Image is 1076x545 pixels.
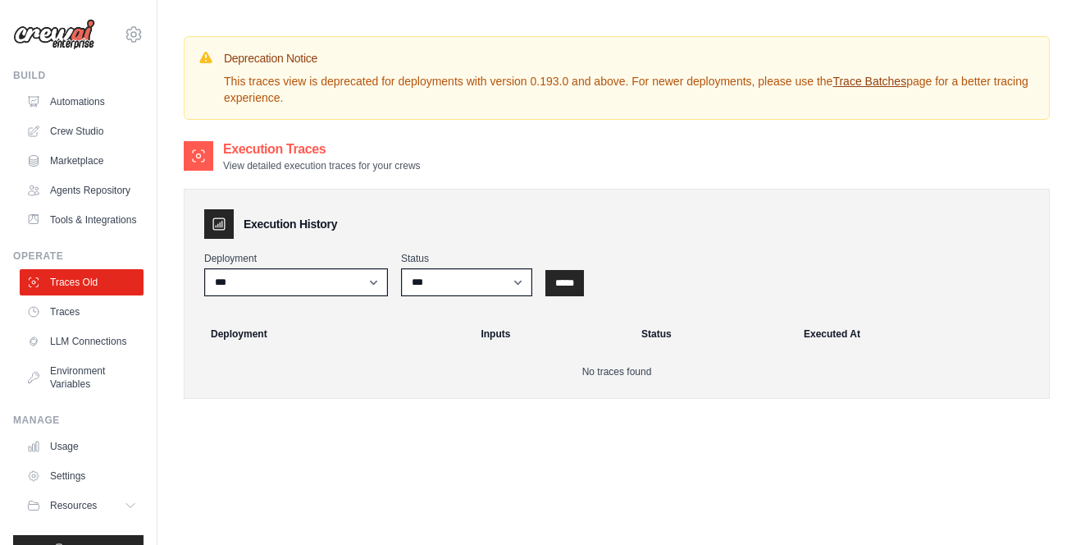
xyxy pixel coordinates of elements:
th: Executed At [794,316,1042,352]
a: Environment Variables [20,358,144,397]
h2: Execution Traces [223,140,421,159]
a: Trace Batches [832,75,906,88]
th: Status [631,316,794,352]
a: Agents Repository [20,177,144,204]
a: LLM Connections [20,328,144,355]
th: Inputs [471,316,631,352]
img: Logo [13,19,95,50]
p: This traces view is deprecated for deployments with version 0.193.0 and above. For newer deployme... [224,73,1036,106]
p: No traces found [204,365,1029,378]
a: Usage [20,433,144,460]
label: Status [401,252,532,265]
h3: Execution History [244,216,337,232]
a: Settings [20,463,144,489]
div: Manage [13,414,144,427]
span: Resources [50,499,97,512]
a: Tools & Integrations [20,207,144,233]
a: Crew Studio [20,118,144,144]
h3: Deprecation Notice [224,50,1036,66]
th: Deployment [191,316,471,352]
p: View detailed execution traces for your crews [223,159,421,172]
button: Resources [20,492,144,519]
a: Traces Old [20,269,144,295]
a: Traces [20,299,144,325]
a: Marketplace [20,148,144,174]
div: Operate [13,250,144,263]
label: Deployment [204,252,388,265]
a: Automations [20,89,144,115]
div: Build [13,69,144,82]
